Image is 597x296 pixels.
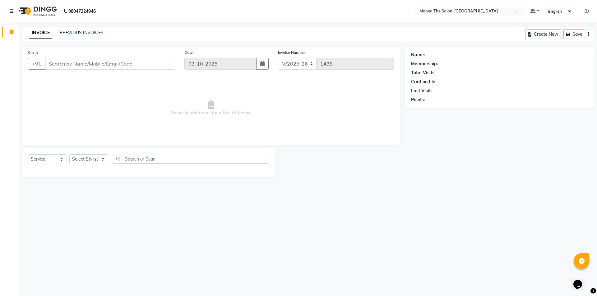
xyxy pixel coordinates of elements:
[411,52,425,58] div: Name:
[60,30,104,35] a: PREVIOUS INVOICES
[68,2,96,20] b: 08047224946
[411,61,438,67] div: Membership:
[563,30,585,39] button: Save
[113,154,269,164] input: Search or Scan
[411,79,437,85] div: Card on file:
[184,50,193,55] label: Date
[571,271,591,290] iframe: chat widget
[28,77,394,139] span: Select & add items from the list below
[28,50,38,55] label: Client
[16,2,58,20] img: logo
[29,27,52,39] a: INVOICE
[411,88,432,94] div: Last Visit:
[278,50,305,55] label: Invoice Number
[411,97,425,103] div: Points:
[411,70,436,76] div: Total Visits:
[45,58,175,70] input: Search by Name/Mobile/Email/Code
[28,58,45,70] button: +91
[525,30,561,39] button: Create New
